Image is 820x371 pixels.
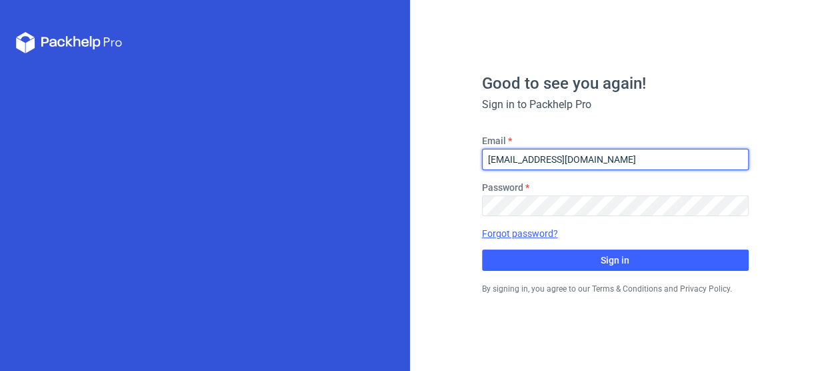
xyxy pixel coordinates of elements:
[482,250,749,271] button: Sign in
[482,75,749,91] h1: Good to see you again!
[482,284,732,294] small: By signing in, you agree to our Terms & Conditions and Privacy Policy.
[16,32,123,53] svg: Packhelp Pro
[601,256,629,265] span: Sign in
[482,97,749,113] div: Sign in to Packhelp Pro
[482,227,558,240] a: Forgot password?
[482,181,523,194] label: Password
[482,134,506,147] label: Email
